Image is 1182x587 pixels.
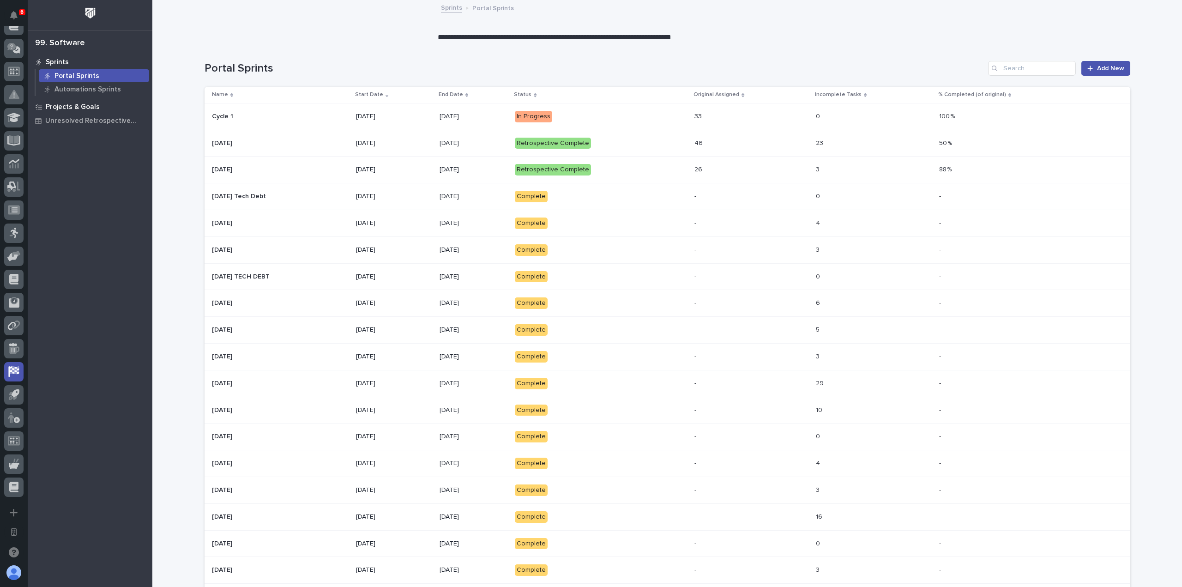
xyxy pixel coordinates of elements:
p: 3 [816,484,821,494]
p: - [939,538,943,548]
p: [DATE] [440,566,508,574]
button: Add a new app... [4,503,24,522]
p: [DATE] [440,299,508,307]
p: - [939,511,943,521]
p: Welcome 👋 [9,37,168,52]
p: [DATE] [440,486,508,494]
p: - [694,297,698,307]
p: How can we help? [9,52,168,67]
p: [DATE] [212,297,234,307]
p: 0 [816,191,822,200]
p: [DATE] [212,378,234,387]
p: [DATE] [212,164,234,174]
p: [DATE] TECH DEBT [212,271,271,281]
div: Complete [515,405,548,416]
p: [DATE] [356,193,432,200]
tr: [DATE][DATE] [DATE][DATE]Complete-- 1010 -- [205,397,1130,424]
p: [DATE] [356,353,432,361]
p: Original Assigned [694,90,739,100]
p: [DATE] [440,273,508,281]
p: [DATE] [212,324,234,334]
p: [DATE] [356,433,432,441]
div: Complete [515,484,548,496]
p: [DATE] [440,380,508,387]
p: [DATE] [356,299,432,307]
p: Incomplete Tasks [815,90,862,100]
p: 5 [816,324,821,334]
p: Projects & Goals [46,103,100,111]
p: - [939,244,943,254]
tr: [DATE][DATE] [DATE][DATE]Retrospective Complete4646 2323 50 %50 % [205,130,1130,157]
p: [DATE] [356,460,432,467]
div: In Progress [515,111,552,122]
p: - [694,564,698,574]
p: [DATE] [356,326,432,334]
a: Automations Sprints [36,83,152,96]
p: - [694,484,698,494]
p: [DATE] [440,139,508,147]
button: Notifications [4,6,24,25]
span: Pylon [92,171,112,178]
p: % Completed (of original) [938,90,1006,100]
p: [DATE] [440,246,508,254]
img: 1736555164131-43832dd5-751b-4058-ba23-39d91318e5a0 [9,143,26,160]
p: - [694,351,698,361]
p: - [694,324,698,334]
p: - [939,458,943,467]
p: [DATE] [440,353,508,361]
p: 0 [816,111,822,121]
span: Onboarding Call [67,117,118,126]
p: - [939,431,943,441]
p: - [694,271,698,281]
p: [DATE] [440,193,508,200]
button: Start new chat [157,146,168,157]
div: Retrospective Complete [515,138,591,149]
a: Portal Sprints [36,69,152,82]
p: [DATE] Tech Debt [212,191,268,200]
p: Unresolved Retrospective Tasks [45,117,146,125]
p: End Date [439,90,463,100]
p: [DATE] [212,564,234,574]
div: Search [988,61,1076,76]
button: Open workspace settings [4,522,24,542]
p: [DATE] [212,458,234,467]
tr: Cycle 1Cycle 1 [DATE][DATE]In Progress3333 00 100 %100 % [205,103,1130,130]
p: 29 [816,378,826,387]
p: 3 [816,564,821,574]
div: Complete [515,191,548,202]
p: [DATE] [440,460,508,467]
p: [DATE] [212,351,234,361]
tr: [DATE][DATE] [DATE][DATE]Complete-- 55 -- [205,317,1130,344]
tr: [DATE][DATE] [DATE][DATE]Complete-- 44 -- [205,450,1130,477]
p: [DATE] [356,540,432,548]
p: 26 [694,164,704,174]
p: - [694,405,698,414]
p: - [694,511,698,521]
p: - [939,564,943,574]
div: Complete [515,378,548,389]
div: 🔗 [58,118,65,125]
p: [DATE] [440,540,508,548]
tr: [DATE][DATE] [DATE][DATE]Complete-- 33 -- [205,236,1130,263]
a: 📖Help Docs [6,113,54,130]
p: 0 [816,431,822,441]
a: Projects & Goals [28,100,152,114]
p: [DATE] [440,113,508,121]
div: Complete [515,431,548,442]
img: Stacker [9,9,28,28]
div: Complete [515,538,548,550]
p: 88 % [939,164,953,174]
p: - [694,244,698,254]
div: Complete [515,511,548,523]
p: [DATE] [212,405,234,414]
div: Complete [515,271,548,283]
tr: [DATE] Tech Debt[DATE] Tech Debt [DATE][DATE]Complete-- 00 -- [205,183,1130,210]
p: 16 [816,511,824,521]
p: [DATE] [356,406,432,414]
p: Status [514,90,531,100]
p: [DATE] [356,219,432,227]
a: Powered byPylon [65,171,112,178]
p: [DATE] [356,273,432,281]
a: Sprints [28,55,152,69]
p: - [939,324,943,334]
